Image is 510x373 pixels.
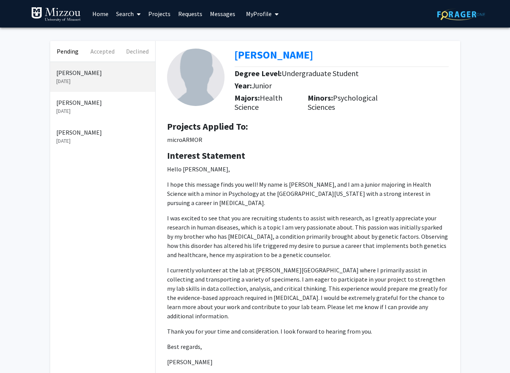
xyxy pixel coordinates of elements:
iframe: Chat [6,339,33,367]
p: I was excited to see that you are recruiting students to assist with research, as I greatly appre... [167,213,449,259]
p: [PERSON_NAME] [56,98,149,107]
img: ForagerOne Logo [437,8,485,20]
b: Degree Level: [235,68,282,78]
b: Minors: [308,93,333,103]
a: Home [89,0,112,27]
p: [DATE] [56,77,149,85]
p: [PERSON_NAME] [56,128,149,137]
b: Interest Statement [167,150,245,161]
span: Psychological Sciences [308,93,378,112]
p: [DATE] [56,137,149,145]
b: Projects Applied To: [167,121,248,132]
a: Messages [206,0,239,27]
p: Hello [PERSON_NAME], [167,165,449,174]
span: Health Science [235,93,282,112]
p: microARMOR [167,135,449,144]
p: Thank you for your time and consideration. I look forward to hearing from you. [167,327,449,336]
a: Opens in a new tab [235,48,313,62]
p: [DATE] [56,107,149,115]
span: I currently volunteer at the lab at [PERSON_NAME][GEOGRAPHIC_DATA] where I primarily assist in co... [167,266,447,320]
span: My Profile [246,10,272,18]
p: [PERSON_NAME] [56,68,149,77]
button: Accepted [85,41,120,62]
a: Requests [174,0,206,27]
img: Profile Picture [167,49,225,106]
b: Majors: [235,93,260,103]
p: [PERSON_NAME] [167,357,449,366]
p: I hope this message finds you well! My name is [PERSON_NAME], and I am a junior majoring in Healt... [167,180,449,207]
span: Junior [252,81,272,90]
b: Year: [235,81,252,90]
button: Declined [120,41,155,62]
a: Projects [144,0,174,27]
b: [PERSON_NAME] [235,48,313,62]
img: University of Missouri Logo [31,7,81,22]
a: Search [112,0,144,27]
span: Undergraduate Student [282,68,359,78]
button: Pending [50,41,85,62]
p: Best regards, [167,342,449,351]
